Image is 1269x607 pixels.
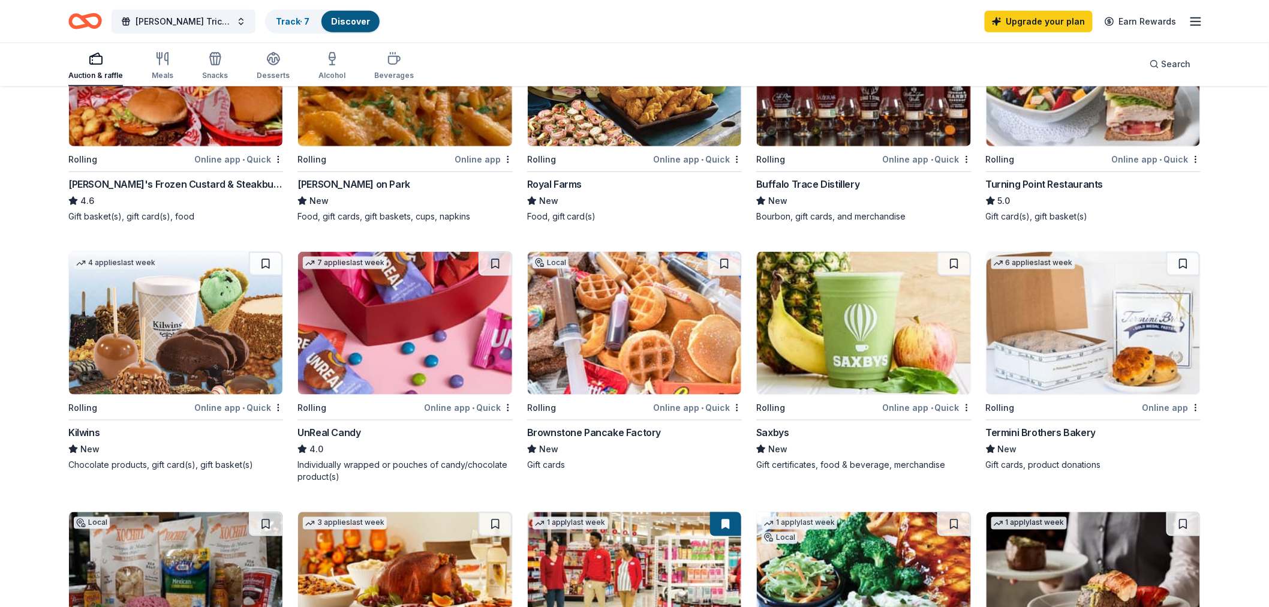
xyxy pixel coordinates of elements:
div: 4 applies last week [74,257,158,269]
button: Search [1140,52,1201,76]
img: Image for Brownstone Pancake Factory [528,252,741,395]
div: Online app [455,152,513,167]
button: Auction & raffle [68,47,123,86]
div: Rolling [68,152,97,167]
img: Image for Termini Brothers Bakery [987,252,1200,395]
a: Discover [331,16,370,26]
div: Gift cards [527,459,742,471]
div: Rolling [986,401,1015,415]
span: • [242,403,245,413]
div: Snacks [202,71,228,80]
a: Upgrade your plan [985,11,1093,32]
div: Termini Brothers Bakery [986,425,1096,440]
div: Rolling [527,401,556,415]
span: • [472,403,474,413]
div: Kilwins [68,425,100,440]
a: Home [68,7,102,35]
div: Turning Point Restaurants [986,177,1103,191]
span: 5.0 [998,194,1011,208]
div: 1 apply last week [533,517,608,530]
span: • [242,155,245,164]
span: • [1160,155,1162,164]
span: • [931,403,933,413]
button: Alcohol [318,47,345,86]
div: Desserts [257,71,290,80]
img: Image for Kilwins [69,252,282,395]
div: Rolling [297,152,326,167]
div: Online app Quick [883,400,972,415]
div: Gift basket(s), gift card(s), food [68,211,283,223]
span: • [701,403,703,413]
div: Buffalo Trace Distillery [756,177,859,191]
img: Image for UnReal Candy [298,252,512,395]
div: Rolling [756,152,785,167]
div: Royal Farms [527,177,582,191]
div: Gift certificates, food & beverage, merchandise [756,459,971,471]
button: Desserts [257,47,290,86]
div: [PERSON_NAME]'s Frozen Custard & Steakburgers [68,177,283,191]
img: Image for Saxbys [757,252,970,395]
div: Online app Quick [883,152,972,167]
div: 1 apply last week [762,517,837,530]
div: Food, gift cards, gift baskets, cups, napkins [297,211,512,223]
div: Local [533,257,569,269]
span: • [701,155,703,164]
span: New [998,442,1017,456]
div: Rolling [986,152,1015,167]
a: Image for Freddy's Frozen Custard & Steakburgers9 applieslast weekRollingOnline app•Quick[PERSON_... [68,3,283,223]
a: Track· 7 [276,16,309,26]
div: [PERSON_NAME] on Park [297,177,410,191]
div: Meals [152,71,173,80]
span: New [309,194,329,208]
span: New [768,194,787,208]
div: Gift card(s), gift basket(s) [986,211,1201,223]
div: Online app Quick [194,400,283,415]
a: Image for Buffalo Trace Distillery7 applieslast weekRollingOnline app•QuickBuffalo Trace Distille... [756,3,971,223]
a: Image for Termini Brothers Bakery6 applieslast weekRollingOnline appTermini Brothers BakeryNewGif... [986,251,1201,471]
button: Meals [152,47,173,86]
div: Chocolate products, gift card(s), gift basket(s) [68,459,283,471]
div: Local [762,532,798,544]
span: Search [1162,57,1191,71]
div: Individually wrapped or pouches of candy/chocolate product(s) [297,459,512,483]
a: Image for SaxbysRollingOnline app•QuickSaxbysNewGift certificates, food & beverage, merchandise [756,251,971,471]
div: Saxbys [756,425,789,440]
span: New [539,194,558,208]
div: Online app Quick [424,400,513,415]
div: Beverages [374,71,414,80]
div: 1 apply last week [991,517,1067,530]
div: Online app [1142,400,1201,415]
button: Track· 7Discover [265,10,381,34]
div: Rolling [756,401,785,415]
div: Rolling [527,152,556,167]
div: Local [74,517,110,529]
a: Image for Turning Point RestaurantsTop rated1 applylast weekRollingOnline app•QuickTurning Point ... [986,3,1201,223]
a: Image for Royal Farms2 applieslast weekRollingOnline app•QuickRoyal FarmsNewFood, gift card(s) [527,3,742,223]
div: Online app Quick [653,400,742,415]
button: Snacks [202,47,228,86]
span: New [539,442,558,456]
div: Online app Quick [653,152,742,167]
div: Brownstone Pancake Factory [527,425,661,440]
div: Auction & raffle [68,71,123,80]
div: Rolling [68,401,97,415]
div: 6 applies last week [991,257,1075,269]
span: [PERSON_NAME] Tricky Tray [136,14,231,29]
div: Gift cards, product donations [986,459,1201,471]
button: Beverages [374,47,414,86]
div: Food, gift card(s) [527,211,742,223]
a: Image for Kilwins4 applieslast weekRollingOnline app•QuickKilwinsNewChocolate products, gift card... [68,251,283,471]
span: New [768,442,787,456]
div: Online app Quick [1112,152,1201,167]
span: 4.6 [80,194,94,208]
div: Online app Quick [194,152,283,167]
span: 4.0 [309,442,323,456]
a: Image for Brownstone Pancake FactoryLocalRollingOnline app•QuickBrownstone Pancake FactoryNewGift... [527,251,742,471]
div: Alcohol [318,71,345,80]
button: [PERSON_NAME] Tricky Tray [112,10,255,34]
div: Bourbon, gift cards, and merchandise [756,211,971,223]
a: Earn Rewards [1097,11,1184,32]
span: • [931,155,933,164]
a: Image for UnReal Candy7 applieslast weekRollingOnline app•QuickUnReal Candy4.0Individually wrappe... [297,251,512,483]
div: 3 applies last week [303,517,387,530]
